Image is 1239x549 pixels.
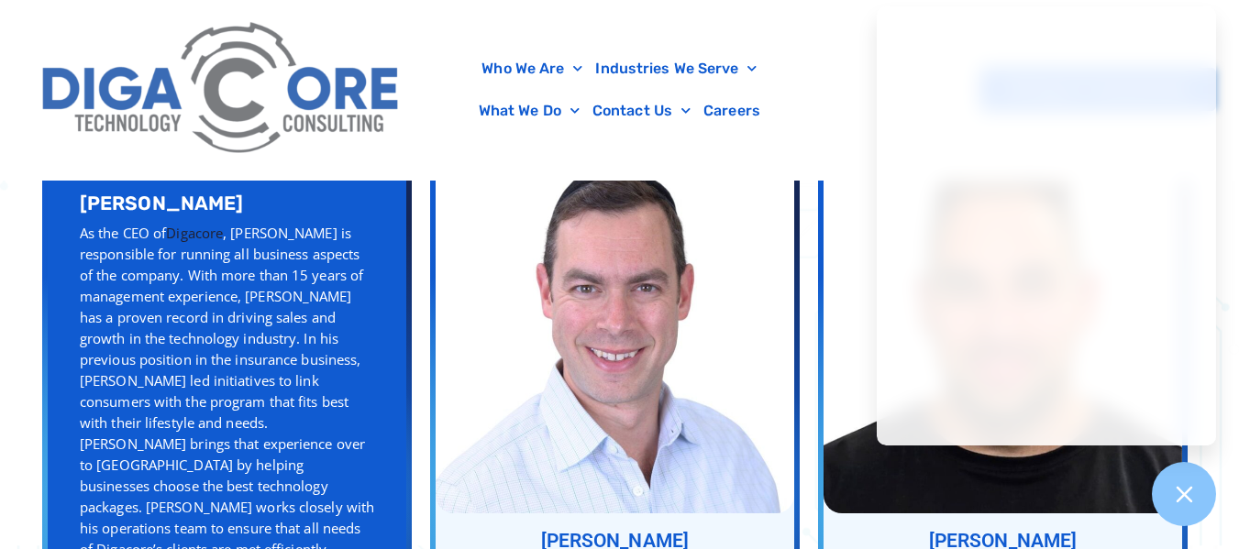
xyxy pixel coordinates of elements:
[824,132,1182,513] img: Jacob Berezin - Chief Revenue Officer (CRO)
[80,193,374,213] h3: [PERSON_NAME]
[586,90,697,132] a: Contact Us
[166,224,223,242] a: Digacore
[697,90,767,132] a: Careers
[32,9,412,170] img: Digacore Logo
[475,48,589,90] a: Who We Are
[472,90,586,132] a: What We Do
[589,48,763,90] a: Industries We Serve
[877,6,1216,445] iframe: Chatgenie Messenger
[421,48,819,132] nav: Menu
[436,132,794,513] img: Nathan Berger - Chief Technology Officer (CTO)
